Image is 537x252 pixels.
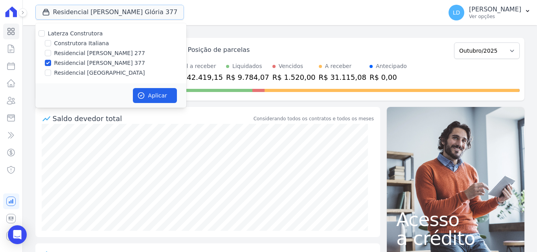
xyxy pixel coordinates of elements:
[133,88,177,103] button: Aplicar
[54,59,145,67] label: Residencial [PERSON_NAME] 377
[54,69,145,77] label: Residencial [GEOGRAPHIC_DATA]
[8,225,27,244] div: Open Intercom Messenger
[279,62,303,70] div: Vencidos
[396,210,515,229] span: Acesso
[35,5,184,20] button: Residencial [PERSON_NAME] Glória 377
[442,2,537,24] button: LD [PERSON_NAME] Ver opções
[54,49,145,57] label: Residencial [PERSON_NAME] 277
[469,13,521,20] p: Ver opções
[48,30,103,37] label: Laterza Construtora
[453,10,460,15] span: LD
[319,72,366,83] div: R$ 31.115,08
[376,62,407,70] div: Antecipado
[272,72,316,83] div: R$ 1.520,00
[396,229,515,248] span: a crédito
[254,115,374,122] div: Considerando todos os contratos e todos os meses
[232,62,262,70] div: Liquidados
[469,6,521,13] p: [PERSON_NAME]
[175,62,223,70] div: Total a receber
[54,39,109,48] label: Construtora Italiana
[226,72,269,83] div: R$ 9.784,07
[53,113,252,124] div: Saldo devedor total
[325,62,352,70] div: A receber
[175,72,223,83] div: R$ 42.419,15
[370,72,407,83] div: R$ 0,00
[188,45,250,55] div: Posição de parcelas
